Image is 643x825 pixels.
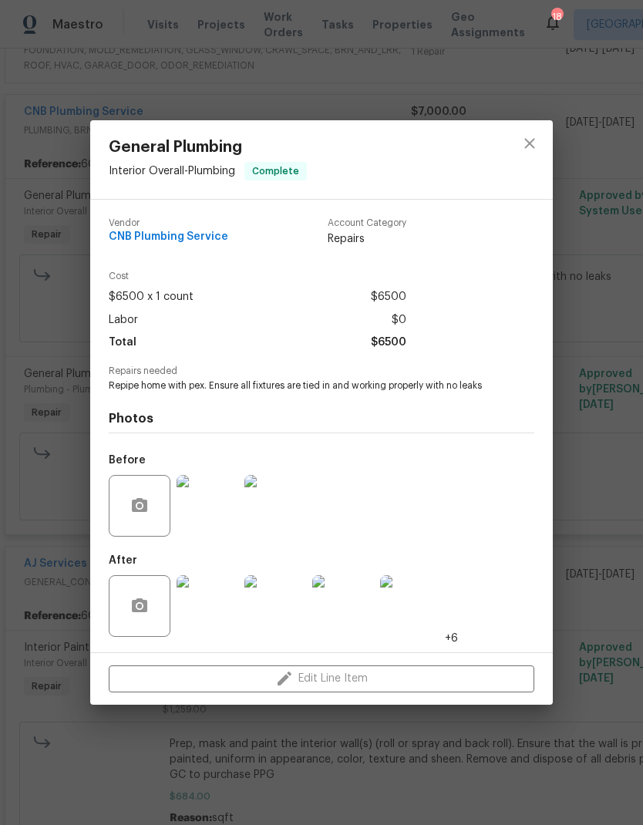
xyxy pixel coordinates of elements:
span: Interior Overall - Plumbing [109,166,235,177]
button: close [511,125,548,162]
span: Account Category [328,218,406,228]
span: Total [109,332,136,354]
span: Repairs needed [109,366,534,376]
h5: Before [109,455,146,466]
span: $6500 [371,286,406,308]
span: $6500 x 1 count [109,286,194,308]
span: Labor [109,309,138,332]
span: CNB Plumbing Service [109,231,228,243]
span: General Plumbing [109,139,307,156]
span: +6 [445,631,458,646]
span: Repipe home with pex. Ensure all fixtures are tied in and working properly with no leaks [109,379,492,392]
span: $0 [392,309,406,332]
span: Complete [246,163,305,179]
h5: After [109,555,137,566]
span: Cost [109,271,406,281]
span: $6500 [371,332,406,354]
div: 18 [551,9,562,25]
span: Vendor [109,218,228,228]
h4: Photos [109,411,534,426]
span: Repairs [328,231,406,247]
